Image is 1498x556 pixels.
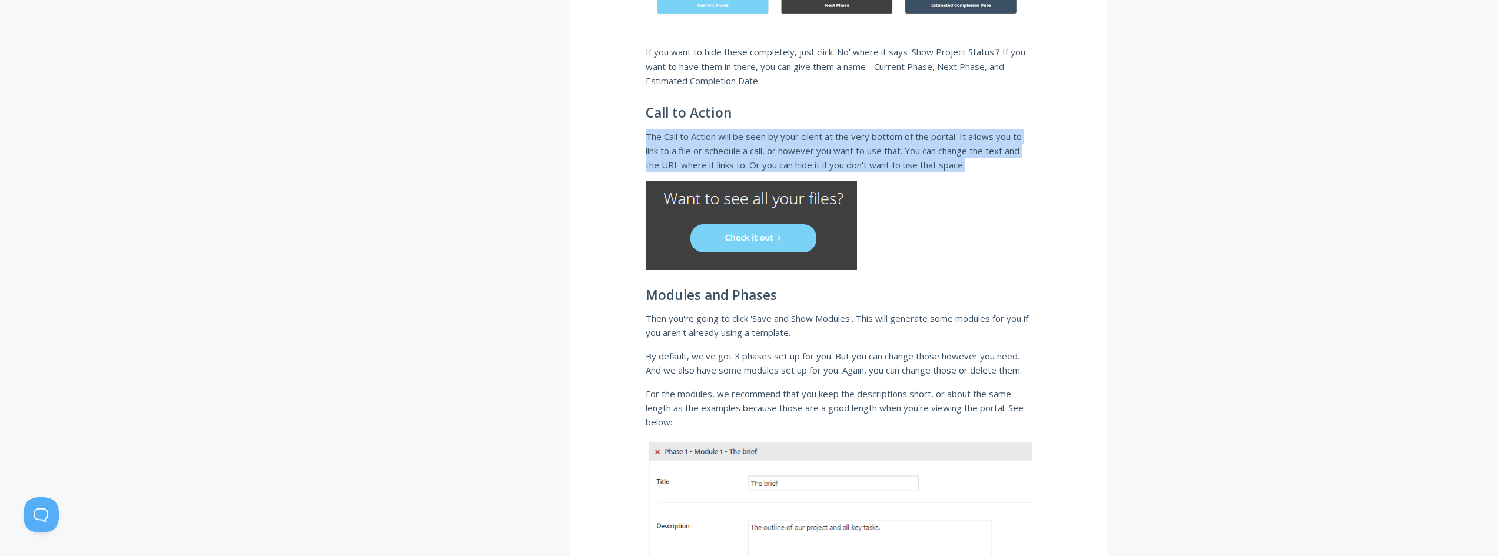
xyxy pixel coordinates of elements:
[646,105,1032,120] h3: Call to Action
[646,349,1032,378] p: By default, we've got 3 phases set up for you. But you can change those however you need. And we ...
[646,288,1032,302] h3: Modules and Phases
[646,45,1032,88] p: If you want to hide these completely, just click 'No' where it says 'Show Project Status'? If you...
[646,387,1032,430] p: For the modules, we recommend that you keep the descriptions short, or about the same length as t...
[646,311,1032,340] p: Then you're going to click 'Save and Show Modules'. This will generate some modules for you if yo...
[646,129,1032,172] p: The Call to Action will be seen by your client at the very bottom of the portal. It allows you to...
[24,497,59,532] iframe: Toggle Customer Support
